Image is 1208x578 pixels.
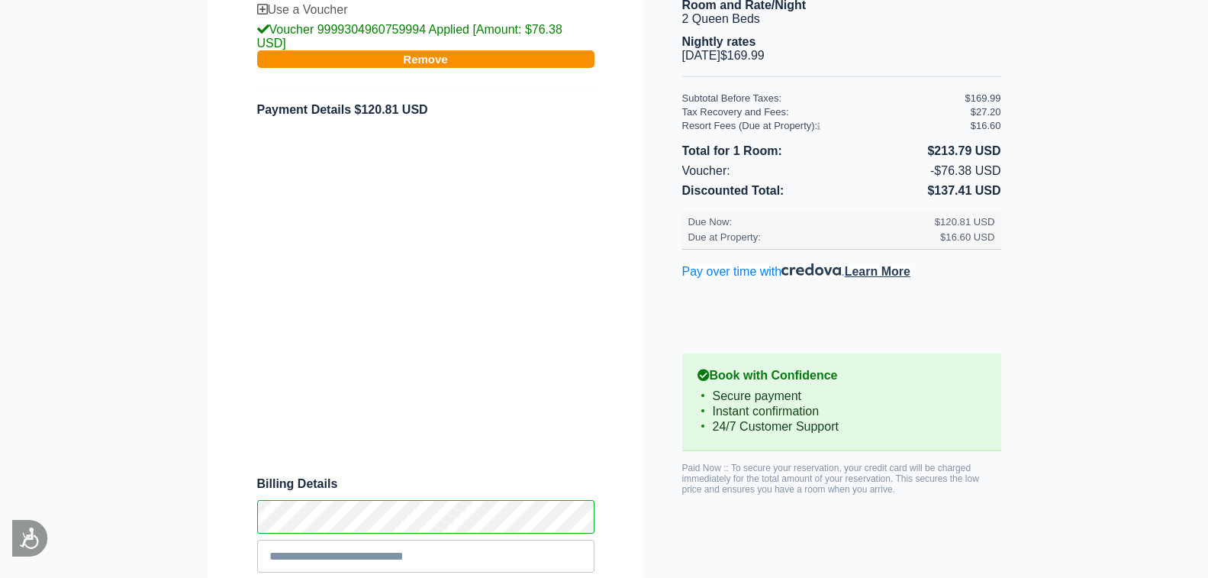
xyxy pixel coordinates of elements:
[257,23,562,50] span: Voucher 9999304960759994 Applied [Amount: $76.38 USD]
[697,369,986,383] b: Book with Confidence
[842,141,1001,161] li: $213.79 USD
[842,181,1001,201] li: $137.41 USD
[682,12,1001,26] li: 2 Queen Beds
[682,92,965,104] div: Subtotal Before Taxes:
[940,231,994,243] div: $16.60 USD
[257,103,352,116] span: Payment Details
[688,231,935,243] div: Due at Property:
[682,49,1001,63] li: [DATE] $169.99
[257,50,594,68] button: Remove
[682,265,910,278] a: Pay over time with.Learn More
[682,161,842,181] li: Voucher:
[257,3,594,17] div: Use a Voucher
[254,123,598,460] iframe: Secure payment input frame
[971,106,1001,118] div: $27.20
[682,120,971,131] div: Resort Fees (Due at Property):
[257,477,594,491] span: Billing Details
[682,106,965,118] div: Tax Recovery and Fees:
[845,265,910,278] span: Learn More
[682,265,910,278] span: Pay over time with .
[842,161,1001,181] li: -$76.38 USD
[355,103,428,116] span: $120.81 USD
[935,216,995,228] div: $120.81 USD
[971,120,1001,131] div: $16.60
[965,92,1001,104] div: $169.99
[688,216,935,228] div: Due Now:
[697,404,986,419] li: Instant confirmation
[697,419,986,434] li: 24/7 Customer Support
[682,463,979,495] span: Paid Now :: To secure your reservation, your credit card will be charged immediately for the tota...
[697,389,986,404] li: Secure payment
[682,181,842,201] li: Discounted Total:
[682,35,756,48] b: Nightly rates
[682,292,1001,321] iframe: PayPal Message 1
[682,141,842,161] li: Total for 1 Room:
